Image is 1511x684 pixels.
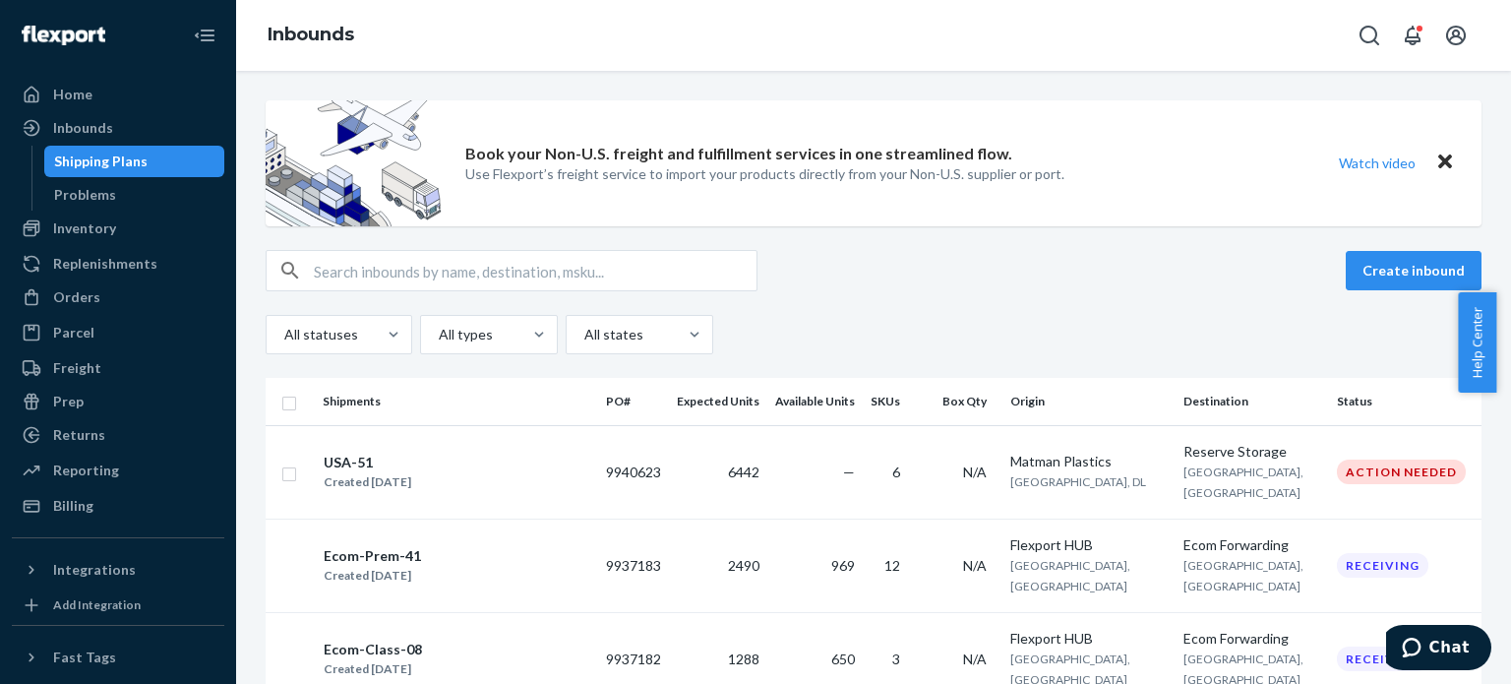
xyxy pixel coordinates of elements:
[324,472,411,492] div: Created [DATE]
[831,557,855,574] span: 969
[1183,535,1321,555] div: Ecom Forwarding
[12,112,224,144] a: Inbounds
[53,496,93,516] div: Billing
[324,640,422,659] div: Ecom-Class-08
[669,378,767,425] th: Expected Units
[22,26,105,45] img: Flexport logo
[12,248,224,280] a: Replenishments
[53,85,92,104] div: Home
[252,7,370,64] ol: breadcrumbs
[1337,553,1428,578] div: Receiving
[437,325,439,344] input: All types
[314,251,756,290] input: Search inbounds by name, destination, msku...
[1176,378,1329,425] th: Destination
[1436,16,1476,55] button: Open account menu
[598,378,669,425] th: PO#
[53,118,113,138] div: Inbounds
[1393,16,1432,55] button: Open notifications
[53,648,116,667] div: Fast Tags
[324,659,422,679] div: Created [DATE]
[892,651,900,667] span: 3
[598,425,669,519] td: 9940623
[1337,460,1466,484] div: Action Needed
[963,464,987,480] span: N/A
[53,323,94,342] div: Parcel
[44,146,225,177] a: Shipping Plans
[916,378,1002,425] th: Box Qty
[598,519,669,612] td: 9937183
[324,566,421,586] div: Created [DATE]
[53,358,101,378] div: Freight
[12,419,224,451] a: Returns
[268,24,354,45] a: Inbounds
[53,254,157,274] div: Replenishments
[1326,149,1428,177] button: Watch video
[12,79,224,110] a: Home
[1350,16,1389,55] button: Open Search Box
[963,651,987,667] span: N/A
[324,453,411,472] div: USA-51
[54,185,116,205] div: Problems
[53,461,119,480] div: Reporting
[1329,378,1481,425] th: Status
[12,593,224,617] a: Add Integration
[465,164,1064,184] p: Use Flexport’s freight service to import your products directly from your Non-U.S. supplier or port.
[12,554,224,586] button: Integrations
[1010,535,1168,555] div: Flexport HUB
[767,378,863,425] th: Available Units
[12,642,224,673] button: Fast Tags
[1010,474,1146,489] span: [GEOGRAPHIC_DATA], DL
[12,386,224,417] a: Prep
[728,557,759,574] span: 2490
[53,560,136,580] div: Integrations
[1183,558,1303,593] span: [GEOGRAPHIC_DATA], [GEOGRAPHIC_DATA]
[1386,625,1491,674] iframe: Opens a widget where you can chat to one of our agents
[315,378,598,425] th: Shipments
[1183,465,1303,500] span: [GEOGRAPHIC_DATA], [GEOGRAPHIC_DATA]
[963,557,987,574] span: N/A
[728,651,759,667] span: 1288
[1337,647,1428,671] div: Receiving
[44,179,225,211] a: Problems
[1010,558,1130,593] span: [GEOGRAPHIC_DATA], [GEOGRAPHIC_DATA]
[53,287,100,307] div: Orders
[12,281,224,313] a: Orders
[1183,629,1321,649] div: Ecom Forwarding
[53,425,105,445] div: Returns
[728,464,759,480] span: 6442
[1458,292,1496,393] button: Help Center
[282,325,284,344] input: All statuses
[1010,629,1168,649] div: Flexport HUB
[53,392,84,411] div: Prep
[12,317,224,348] a: Parcel
[831,651,855,667] span: 650
[843,464,855,480] span: —
[12,213,224,244] a: Inventory
[884,557,900,574] span: 12
[1010,452,1168,471] div: Matman Plastics
[12,352,224,384] a: Freight
[185,16,224,55] button: Close Navigation
[1183,442,1321,462] div: Reserve Storage
[892,464,900,480] span: 6
[12,455,224,486] a: Reporting
[863,378,916,425] th: SKUs
[582,325,584,344] input: All states
[1432,149,1458,177] button: Close
[12,490,224,522] a: Billing
[1346,251,1481,290] button: Create inbound
[324,546,421,566] div: Ecom-Prem-41
[54,152,148,171] div: Shipping Plans
[1002,378,1176,425] th: Origin
[53,218,116,238] div: Inventory
[465,143,1012,165] p: Book your Non-U.S. freight and fulfillment services in one streamlined flow.
[53,596,141,613] div: Add Integration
